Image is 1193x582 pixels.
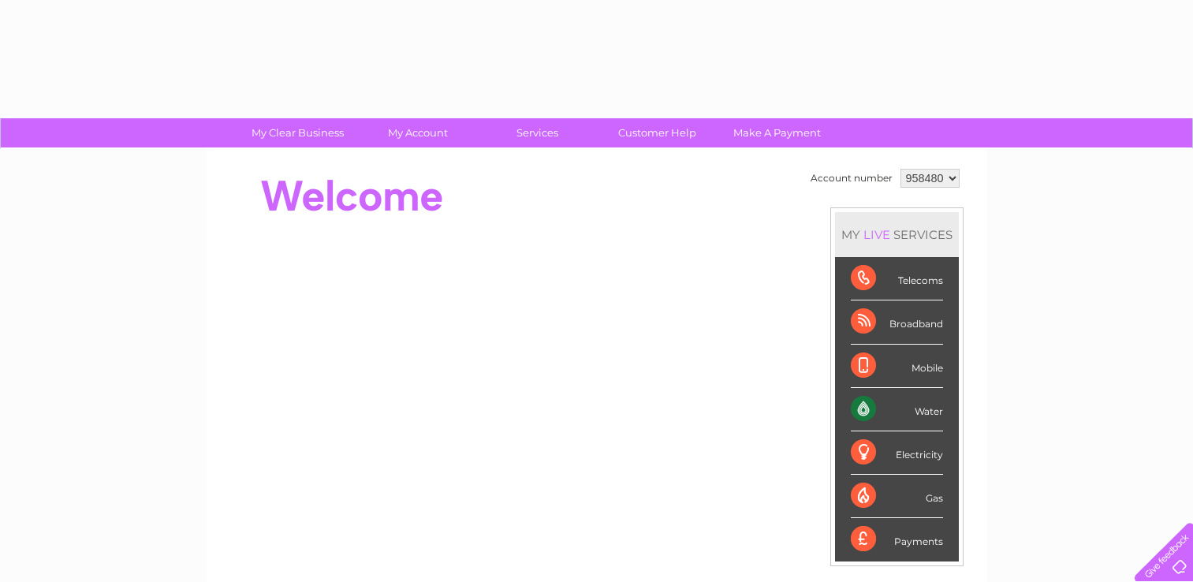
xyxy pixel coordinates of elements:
[851,257,943,300] div: Telecoms
[851,345,943,388] div: Mobile
[860,227,893,242] div: LIVE
[352,118,483,147] a: My Account
[592,118,722,147] a: Customer Help
[807,165,897,192] td: Account number
[835,212,959,257] div: MY SERVICES
[851,300,943,344] div: Broadband
[851,431,943,475] div: Electricity
[851,475,943,518] div: Gas
[851,518,943,561] div: Payments
[851,388,943,431] div: Water
[472,118,602,147] a: Services
[712,118,842,147] a: Make A Payment
[233,118,363,147] a: My Clear Business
